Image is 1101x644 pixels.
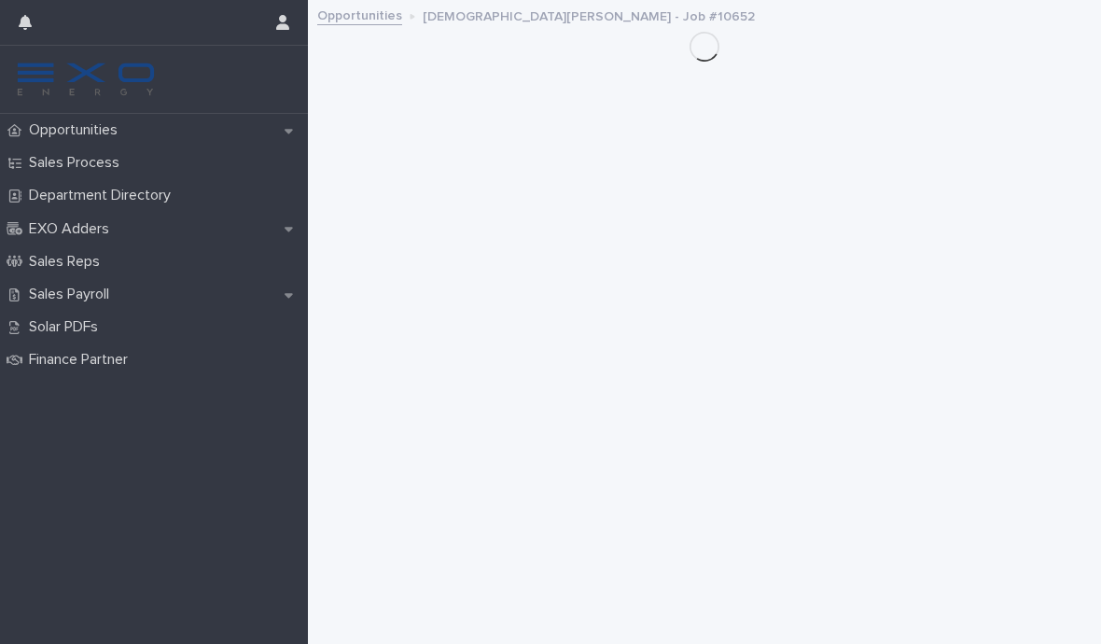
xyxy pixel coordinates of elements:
p: Opportunities [21,121,132,139]
p: Department Directory [21,187,186,204]
img: FKS5r6ZBThi8E5hshIGi [15,61,157,98]
p: Solar PDFs [21,318,113,336]
p: Sales Reps [21,253,115,271]
a: Opportunities [317,4,402,25]
p: EXO Adders [21,220,124,238]
p: Finance Partner [21,351,143,369]
p: Sales Process [21,154,134,172]
p: Sales Payroll [21,286,124,303]
p: [DEMOGRAPHIC_DATA][PERSON_NAME] - Job #10652 [423,5,755,25]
